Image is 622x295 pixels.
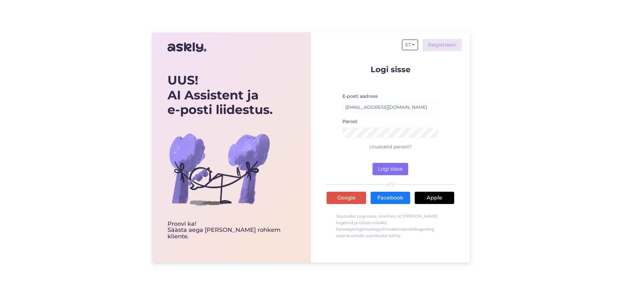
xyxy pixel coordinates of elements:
p: Vajutades Logi sisse, kinnitan, et [PERSON_NAME] lugenud ja nõustun , ning saama emaile uuenduste... [327,210,454,242]
button: Logi sisse [373,163,408,175]
div: Proovi ka! Säästa aega [PERSON_NAME] rohkem kliente. [167,221,296,240]
a: Askly Kasutajatingimustega [336,220,387,232]
a: Unustasid parooli? [369,144,412,150]
label: E-posti aadress [342,93,378,100]
a: Privaatsuspoliitikaga [382,227,425,232]
button: ET [403,40,417,50]
a: Facebook [371,192,410,204]
a: Google [327,192,366,204]
input: Sisesta e-posti aadress [342,102,438,112]
a: Apple [415,192,454,204]
a: Registreeri [422,39,462,51]
img: bg-askly [167,117,271,221]
p: Logi sisse [327,65,454,74]
div: UUS! AI Assistent ja e-posti liidestus. [167,73,296,117]
span: VÕI [385,182,396,187]
label: Parool [342,118,357,125]
img: Askly [167,40,206,55]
